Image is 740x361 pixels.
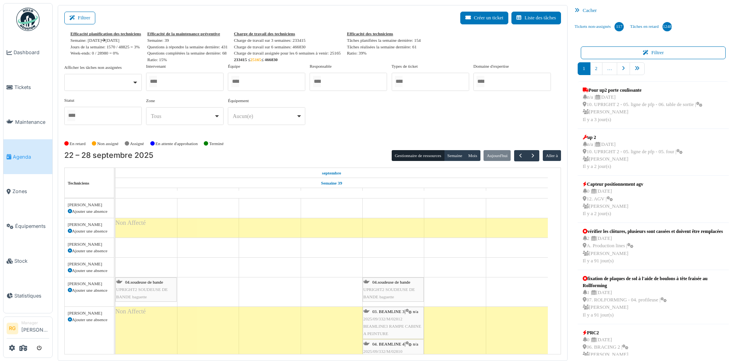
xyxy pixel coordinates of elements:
[15,118,49,126] span: Maintenance
[68,261,111,267] div: [PERSON_NAME]
[234,31,341,37] div: Charge de travail des techniciens
[228,63,240,70] label: Équipe
[147,31,228,37] div: Efficacité de la maintenance préventive
[115,308,146,315] span: Non Affecté
[583,329,628,336] div: PRC2
[627,16,675,37] a: Tâches en retard
[3,278,52,313] a: Statistiques
[385,188,402,198] a: 26 septembre 2025
[68,287,111,294] div: Ajouter une absence
[14,292,49,299] span: Statistiques
[583,188,643,217] div: 0 | [DATE] 12. AGV | [PERSON_NAME] Il y a 2 jour(s)
[583,289,724,319] div: 1 | [DATE] 07. ROLFORMING - 04. profileuse | [PERSON_NAME] Il y a 91 jour(s)
[68,208,111,215] div: Ajouter une absence
[68,202,111,208] div: [PERSON_NAME]
[155,140,198,147] label: En attente d'approbation
[234,44,341,50] div: Charge de travail sur 6 semaines: 466830
[581,226,725,267] a: vérifier les clôtures, plusieurs sont cassées et doivent être remplacées 2 |[DATE] A. Production ...
[484,150,511,161] button: Aujourd'hui
[64,97,74,104] label: Statut
[3,244,52,279] a: Stock
[71,44,141,50] div: Jours de la semaine: 1570 / 48825 = 3%
[581,179,645,219] a: Capteur positionnement agv 0 |[DATE] 12. AGV | [PERSON_NAME]Il y a 2 jour(s)
[446,188,464,198] a: 27 septembre 2025
[68,181,89,185] span: Techniciens
[663,22,672,31] div: 1248
[151,112,214,120] div: Tous
[3,70,52,105] a: Tickets
[3,105,52,140] a: Maintenance
[392,63,418,70] label: Types de ticket
[234,37,341,44] div: Charge de travail sur 3 semaines: 233415
[199,188,217,198] a: 23 septembre 2025
[363,324,421,336] span: BEAMLINE3 RAMPE CABINE A PEINTURE
[115,219,146,226] span: Non Affecté
[347,44,420,50] div: Tâches réalisées la semaine dernière: 61
[511,12,561,24] button: Liste des tâches
[67,110,75,121] input: Tous
[465,150,480,161] button: Mois
[147,44,228,50] div: Questions à répondre la semaine dernière: 431
[473,63,509,70] label: Domaine d'expertise
[581,132,685,173] a: up 2 n/a |[DATE] 10. UPRIGHT 2 - 05. ligne de pfp - 05. four | [PERSON_NAME]Il y a 2 jour(s)
[68,317,111,323] div: Ajouter une absence
[261,188,279,198] a: 24 septembre 2025
[583,228,723,235] div: vérifier les clôtures, plusieurs sont cassées et doivent être remplacées
[395,76,403,87] input: Tous
[514,150,527,161] button: Précédent
[602,62,617,75] a: …
[234,50,341,56] div: Charge de travail assignée pour les 6 semaines à venir: 25165
[149,76,157,87] input: Tous
[147,50,228,56] div: Questions complétées la semaine dernière: 68
[14,84,49,91] span: Tickets
[347,50,420,56] div: Ratio: 39%
[578,62,590,75] a: 1
[21,320,49,326] div: Manager
[614,22,624,31] div: 117
[209,140,224,147] label: Terminé
[146,98,155,104] label: Zone
[228,98,249,104] label: Équipement
[68,241,111,248] div: [PERSON_NAME]
[14,49,49,56] span: Dashboard
[70,140,86,147] label: En retard
[363,317,403,321] span: 2025/09/332/M/02812
[116,287,168,299] span: UPRIGHT2 SOUDEUSE DE BANDE baguette
[444,150,465,161] button: Semaine
[14,257,49,265] span: Stock
[147,37,228,44] div: Semaine: 39
[138,188,154,198] a: 22 septembre 2025
[413,309,418,314] span: n/a
[71,31,141,37] div: Efficacité planification des techniciens
[571,16,627,37] a: Tickets non-assignés
[147,56,228,63] div: Ratio: 15%
[527,150,539,161] button: Suivant
[3,209,52,244] a: Équipements
[12,188,49,195] span: Zones
[508,188,526,198] a: 28 septembre 2025
[68,221,111,228] div: [PERSON_NAME]
[372,280,410,284] span: 04.soudeuse de bande
[68,310,111,317] div: [PERSON_NAME]
[13,153,49,161] span: Agenda
[3,174,52,209] a: Zones
[363,349,403,354] span: 2025/09/332/M/02810
[543,150,561,161] button: Aller à
[590,62,602,75] a: 2
[581,85,704,125] a: Pour up2 porte coulissante n/a |[DATE] 10. UPRIGHT 2 - 05. ligne de pfp - 06. table de sortie | [...
[583,275,724,289] div: fixation de plaques de sol à l'aide de boulons à tête fraisée au Rollforming
[21,320,49,337] li: [PERSON_NAME]
[146,63,166,70] label: Intervenant
[583,94,702,123] div: n/a | [DATE] 10. UPRIGHT 2 - 05. ligne de pfp - 06. table de sortie | [PERSON_NAME] Il y a 3 jour(s)
[372,342,404,346] span: 04. BEAMLINE 4
[363,308,423,338] div: |
[583,141,683,171] div: n/a | [DATE] 10. UPRIGHT 2 - 05. ligne de pfp - 05. four | [PERSON_NAME] Il y a 2 jour(s)
[68,267,111,274] div: Ajouter une absence
[16,8,40,31] img: Badge_color-CXgf-gQk.svg
[310,63,332,70] label: Responsable
[578,62,729,81] nav: pager
[583,181,643,188] div: Capteur positionnement agv
[71,50,141,56] div: Week-ends: 0 / 28980 = 0%
[583,235,723,265] div: 2 | [DATE] A. Production lines | [PERSON_NAME] Il y a 91 jour(s)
